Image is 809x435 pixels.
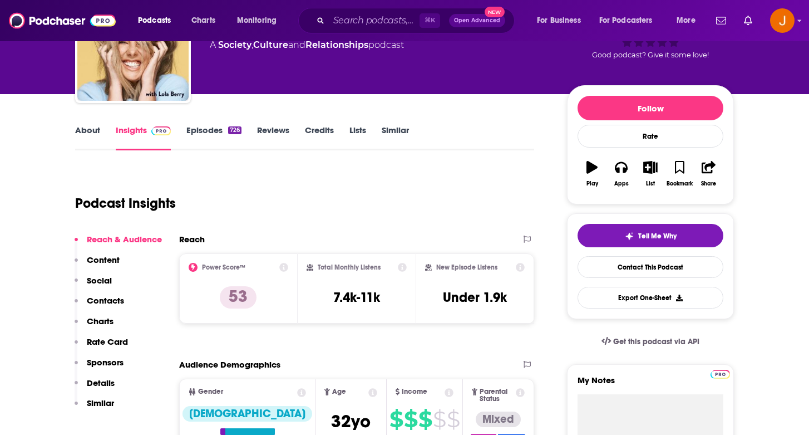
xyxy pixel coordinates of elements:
[87,255,120,265] p: Content
[537,13,581,28] span: For Business
[586,180,598,187] div: Play
[253,40,288,50] a: Culture
[186,125,241,150] a: Episodes726
[309,8,525,33] div: Search podcasts, credits, & more...
[333,289,380,306] h3: 7.4k-11k
[87,275,112,286] p: Social
[251,40,253,50] span: ,
[138,13,171,28] span: Podcasts
[739,11,757,30] a: Show notifications dropdown
[228,126,241,134] div: 726
[87,398,114,408] p: Similar
[646,180,655,187] div: List
[770,8,795,33] img: User Profile
[667,180,693,187] div: Bookmark
[75,378,115,398] button: Details
[592,12,669,30] button: open menu
[701,180,716,187] div: Share
[75,336,128,357] button: Rate Card
[529,12,595,30] button: open menu
[288,40,305,50] span: and
[116,125,171,150] a: InsightsPodchaser Pro
[770,8,795,33] span: Logged in as justine87181
[382,125,409,150] a: Similar
[75,398,114,418] button: Similar
[443,289,507,306] h3: Under 1.9k
[210,38,404,52] div: A podcast
[75,295,124,316] button: Contacts
[449,14,505,27] button: Open AdvancedNew
[184,12,222,30] a: Charts
[677,13,695,28] span: More
[9,10,116,31] img: Podchaser - Follow, Share and Rate Podcasts
[202,263,245,271] h2: Power Score™
[87,295,124,306] p: Contacts
[331,410,371,432] span: 32 yo
[711,370,730,379] img: Podchaser Pro
[625,232,634,241] img: tell me why sparkle
[613,337,699,346] span: Get this podcast via API
[614,180,629,187] div: Apps
[318,263,381,271] h2: Total Monthly Listens
[402,388,427,395] span: Income
[420,13,440,28] span: ⌘ K
[404,410,417,428] span: $
[179,359,280,370] h2: Audience Demographics
[485,7,505,17] span: New
[257,125,289,150] a: Reviews
[669,12,709,30] button: open menu
[75,316,114,336] button: Charts
[578,287,723,309] button: Export One-Sheet
[593,328,708,355] a: Get this podcast via API
[433,410,446,428] span: $
[454,18,500,23] span: Open Advanced
[447,410,460,428] span: $
[578,96,723,120] button: Follow
[305,125,334,150] a: Credits
[218,40,251,50] a: Society
[578,125,723,148] div: Rate
[87,378,115,388] p: Details
[592,51,709,59] span: Good podcast? Give it some love!
[578,375,723,394] label: My Notes
[418,410,432,428] span: $
[191,13,215,28] span: Charts
[665,154,694,194] button: Bookmark
[578,256,723,278] a: Contact This Podcast
[237,13,277,28] span: Monitoring
[151,126,171,135] img: Podchaser Pro
[75,255,120,275] button: Content
[75,125,100,150] a: About
[606,154,635,194] button: Apps
[578,154,606,194] button: Play
[87,357,124,368] p: Sponsors
[349,125,366,150] a: Lists
[75,234,162,255] button: Reach & Audience
[220,286,256,309] p: 53
[179,234,205,245] h2: Reach
[712,11,731,30] a: Show notifications dropdown
[229,12,291,30] button: open menu
[599,13,653,28] span: For Podcasters
[638,232,677,241] span: Tell Me Why
[305,40,368,50] a: Relationships
[711,368,730,379] a: Pro website
[182,406,312,422] div: [DEMOGRAPHIC_DATA]
[578,224,723,247] button: tell me why sparkleTell Me Why
[770,8,795,33] button: Show profile menu
[389,410,403,428] span: $
[75,357,124,378] button: Sponsors
[636,154,665,194] button: List
[75,195,176,212] h1: Podcast Insights
[198,388,223,395] span: Gender
[87,234,162,245] p: Reach & Audience
[436,263,497,271] h2: New Episode Listens
[329,12,420,30] input: Search podcasts, credits, & more...
[75,275,112,296] button: Social
[476,412,521,427] div: Mixed
[694,154,723,194] button: Share
[480,388,514,403] span: Parental Status
[87,336,128,347] p: Rate Card
[332,388,346,395] span: Age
